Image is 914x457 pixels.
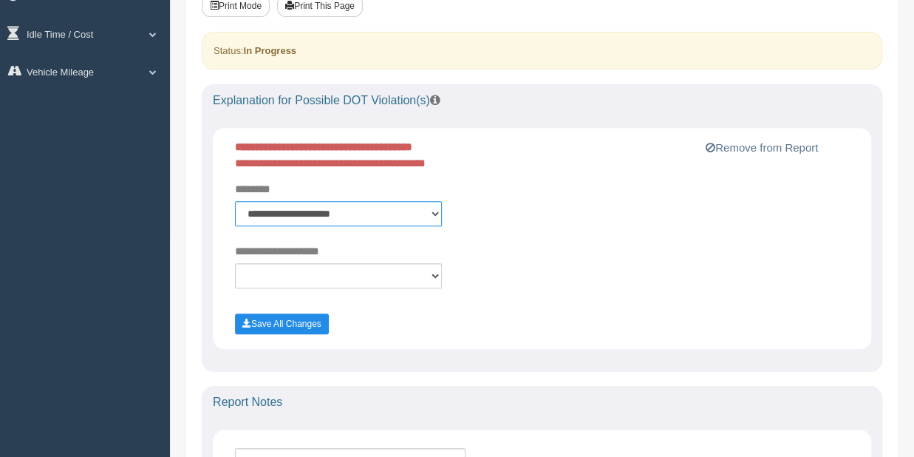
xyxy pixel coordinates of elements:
[202,386,882,419] div: Report Notes
[701,139,822,157] button: Remove from Report
[202,32,882,70] div: Status:
[235,314,329,334] button: Save
[243,45,296,56] strong: In Progress
[202,84,882,117] div: Explanation for Possible DOT Violation(s)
